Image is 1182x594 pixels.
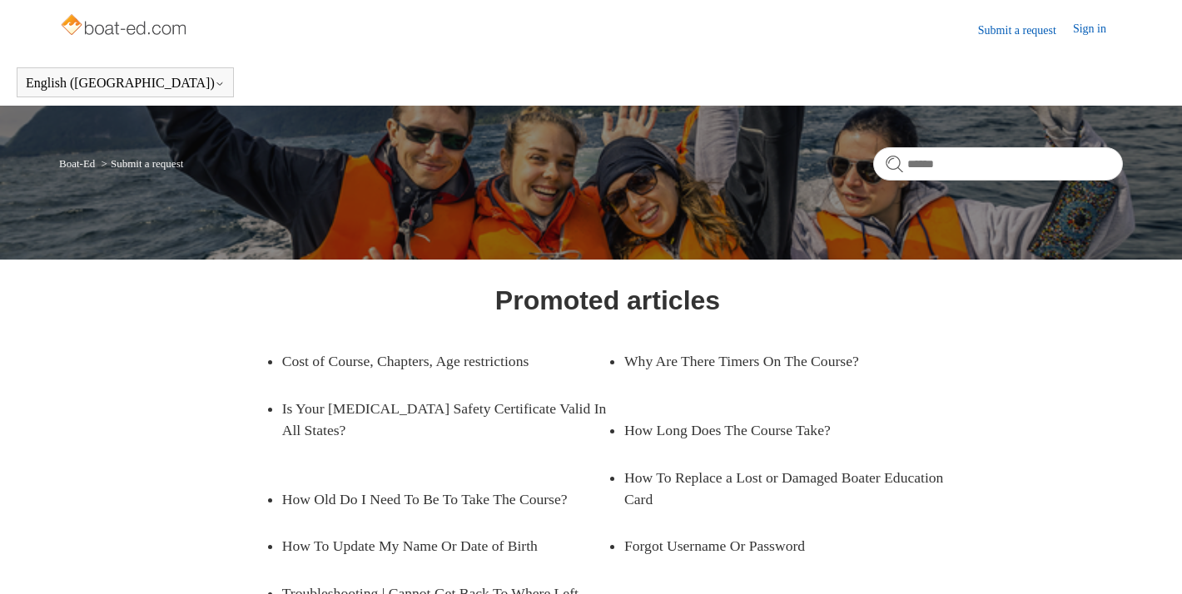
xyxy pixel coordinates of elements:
li: Boat-Ed [59,157,98,170]
a: Why Are There Timers On The Course? [624,338,925,384]
a: Forgot Username Or Password [624,522,925,569]
a: Boat-Ed [59,157,95,170]
a: Cost of Course, Chapters, Age restrictions [282,338,583,384]
li: Submit a request [98,157,184,170]
a: How Old Do I Need To Be To Take The Course? [282,476,583,522]
div: Live chat [1126,538,1170,582]
a: Sign in [1073,20,1123,40]
a: Submit a request [978,22,1073,39]
a: How To Replace a Lost or Damaged Boater Education Card [624,454,950,523]
h1: Promoted articles [495,280,720,320]
input: Search [873,147,1123,181]
a: How To Update My Name Or Date of Birth [282,522,583,569]
a: Is Your [MEDICAL_DATA] Safety Certificate Valid In All States? [282,385,608,454]
img: Boat-Ed Help Center home page [59,10,191,43]
button: English ([GEOGRAPHIC_DATA]) [26,76,225,91]
a: How Long Does The Course Take? [624,407,925,453]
